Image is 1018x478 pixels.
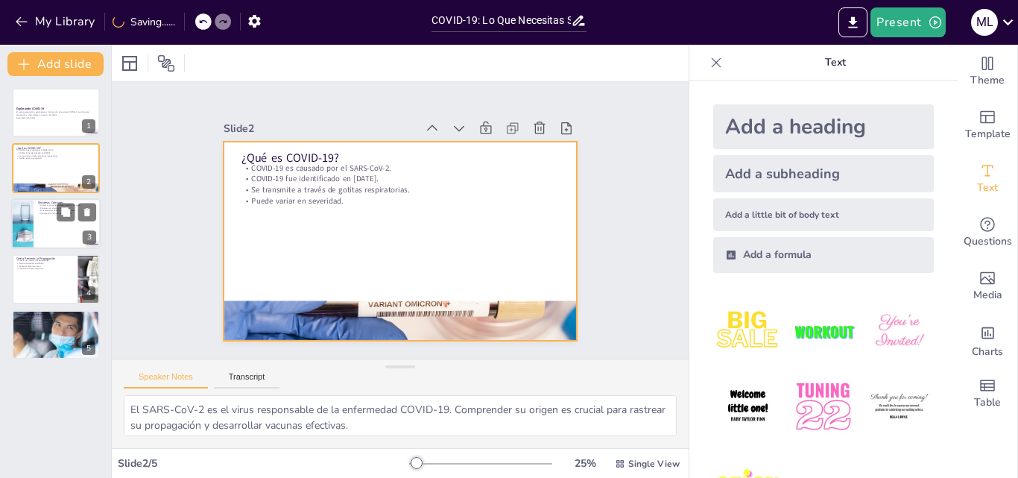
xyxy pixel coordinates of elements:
[958,260,1017,313] div: Add images, graphics, shapes or video
[124,395,677,436] textarea: El SARS-CoV-2 es el virus responsable de la enfermedad COVID-19. Comprender su origen es crucial ...
[12,88,100,137] div: 1
[977,180,998,196] span: Text
[16,116,95,119] p: Generated with [URL]
[788,372,858,441] img: 5.jpeg
[82,342,95,355] div: 5
[713,104,934,149] div: Add a heading
[16,145,95,150] p: ¿Qué es COVID-19?
[16,111,95,116] p: En esta presentación, exploraremos información clave sobre COVID-19, sus síntomas, prevención y c...
[82,119,95,133] div: 1
[16,257,74,261] p: Cómo Prevenir la Propagación
[870,7,945,37] button: Present
[964,233,1012,250] span: Questions
[16,107,44,110] strong: Explorando COVID-19
[16,321,95,324] p: Uso de tecnología en la vida diaria.
[864,372,934,441] img: 6.jpeg
[713,198,934,231] div: Add a little bit of body text
[11,10,101,34] button: My Library
[16,265,74,268] p: Mantener distancia física.
[38,201,96,205] p: Síntomas Comunes
[958,367,1017,421] div: Add a table
[974,394,1001,411] span: Table
[83,230,96,244] div: 3
[970,72,1005,89] span: Theme
[958,98,1017,152] div: Add ready made slides
[241,184,559,195] p: Se transmite a través de gotitas respiratorias.
[38,210,96,213] p: Dificultad para respirar en casos graves.
[713,237,934,273] div: Add a formula
[431,10,571,31] input: Insert title
[16,154,95,157] p: Se transmite a través de gotitas respiratorias.
[16,262,74,265] p: Uso de mascarilla en público.
[241,150,559,166] p: ¿Qué es COVID-19?
[113,15,175,29] div: Saving......
[82,175,95,189] div: 2
[628,458,680,470] span: Single View
[713,372,783,441] img: 4.jpeg
[214,372,280,389] button: Transcript
[57,203,75,221] button: Duplicate Slide
[958,313,1017,367] div: Add charts and graphs
[958,45,1017,98] div: Change the overall theme
[241,195,559,207] p: Puede variar en severidad.
[12,143,100,192] div: 2
[16,148,95,151] p: COVID-19 es causado por el SARS-CoV-2.
[16,315,95,318] p: Cambio en la socialización.
[78,203,96,221] button: Delete Slide
[972,344,1003,360] span: Charts
[82,286,95,300] div: 4
[241,174,559,185] p: COVID-19 fue identificado en [DATE].
[788,297,858,366] img: 2.jpeg
[567,456,603,471] div: 25 %
[958,152,1017,206] div: Add text boxes
[16,260,74,262] p: Lavarse las manos frecuentemente.
[224,122,417,136] div: Slide 2
[728,45,943,81] p: Text
[16,268,74,271] p: Educación sobre prevención.
[124,372,208,389] button: Speaker Notes
[38,207,96,210] p: Fatiga es un síntoma frecuente.
[16,157,95,160] p: Puede variar en severidad.
[16,318,95,321] p: Educación en línea se ha vuelto esencial.
[864,297,934,366] img: 3.jpeg
[958,206,1017,260] div: Get real-time input from your audience
[38,212,96,215] p: Importancia de hacerse una prueba.
[157,54,175,72] span: Position
[965,126,1011,142] span: Template
[12,254,100,304] div: 4
[973,287,1002,304] span: Media
[16,312,95,316] p: Impacto en Nuestra Vida Diaria
[38,204,96,207] p: Síntomas comunes incluyen fiebre y tos seca.
[118,51,142,75] div: Layout
[7,52,104,76] button: Add slide
[118,456,409,471] div: Slide 2 / 5
[971,9,998,36] div: M l
[16,323,95,326] p: Reflexionar sobre el futuro.
[241,163,559,174] p: COVID-19 es causado por el SARS-CoV-2.
[971,7,998,37] button: M l
[12,310,100,359] div: 5
[713,155,934,192] div: Add a subheading
[838,7,867,37] button: Export to PowerPoint
[11,198,101,249] div: 3
[16,151,95,154] p: COVID-19 fue identificado en [DATE].
[713,297,783,366] img: 1.jpeg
